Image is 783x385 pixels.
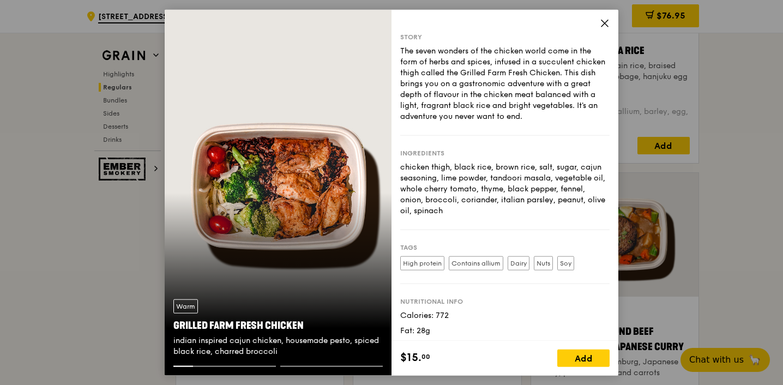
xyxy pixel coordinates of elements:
div: chicken thigh, black rice, brown rice, salt, sugar, cajun seasoning, lime powder, tandoori masala... [400,162,610,216]
div: Tags [400,243,610,252]
label: Nuts [534,256,553,270]
label: Soy [557,256,574,270]
span: $15. [400,349,421,365]
div: Nutritional info [400,297,610,306]
div: Story [400,33,610,41]
div: indian inspired cajun chicken, housemade pesto, spiced black rice, charred broccoli [173,335,383,357]
div: Grilled Farm Fresh Chicken [173,317,383,333]
div: Calories: 772 [400,310,610,321]
div: Ingredients [400,149,610,158]
span: 00 [421,352,430,360]
label: High protein [400,256,444,270]
div: Warm [173,299,198,313]
label: Contains allium [449,256,503,270]
div: Add [557,349,610,366]
div: Fat: 28g [400,326,610,336]
div: The seven wonders of the chicken world come in the form of herbs and spices, infused in a succule... [400,46,610,122]
label: Dairy [508,256,529,270]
